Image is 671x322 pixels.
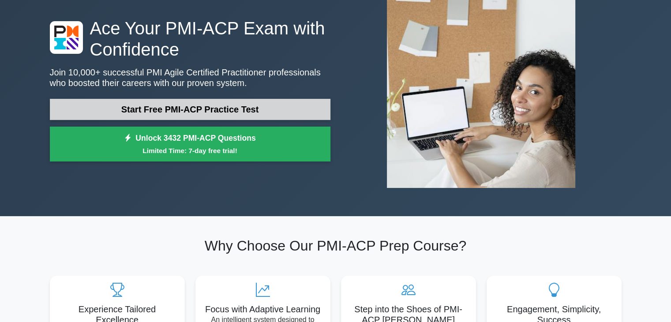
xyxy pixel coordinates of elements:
a: Start Free PMI-ACP Practice Test [50,99,330,120]
h1: Ace Your PMI-ACP Exam with Confidence [50,18,330,60]
a: Unlock 3432 PMI-ACP QuestionsLimited Time: 7-day free trial! [50,127,330,162]
h5: Focus with Adaptive Learning [202,304,323,315]
p: Join 10,000+ successful PMI Agile Certified Practitioner professionals who boosted their careers ... [50,67,330,88]
small: Limited Time: 7-day free trial! [61,146,319,156]
h2: Why Choose Our PMI-ACP Prep Course? [50,237,622,254]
